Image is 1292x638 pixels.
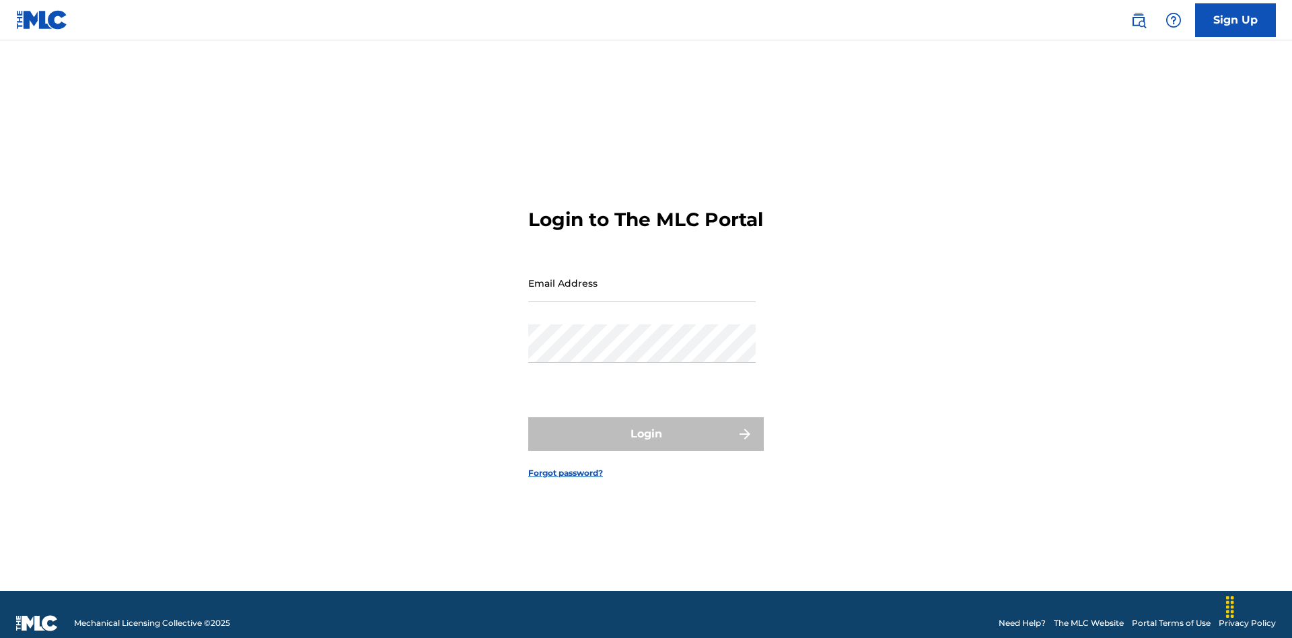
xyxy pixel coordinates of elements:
img: help [1165,12,1182,28]
iframe: Chat Widget [1225,573,1292,638]
a: The MLC Website [1054,617,1124,629]
div: Help [1160,7,1187,34]
a: Portal Terms of Use [1132,617,1211,629]
a: Sign Up [1195,3,1276,37]
a: Forgot password? [528,467,603,479]
h3: Login to The MLC Portal [528,208,763,232]
div: Drag [1219,587,1241,627]
img: logo [16,615,58,631]
a: Need Help? [999,617,1046,629]
img: MLC Logo [16,10,68,30]
span: Mechanical Licensing Collective © 2025 [74,617,230,629]
img: search [1130,12,1147,28]
a: Public Search [1125,7,1152,34]
a: Privacy Policy [1219,617,1276,629]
